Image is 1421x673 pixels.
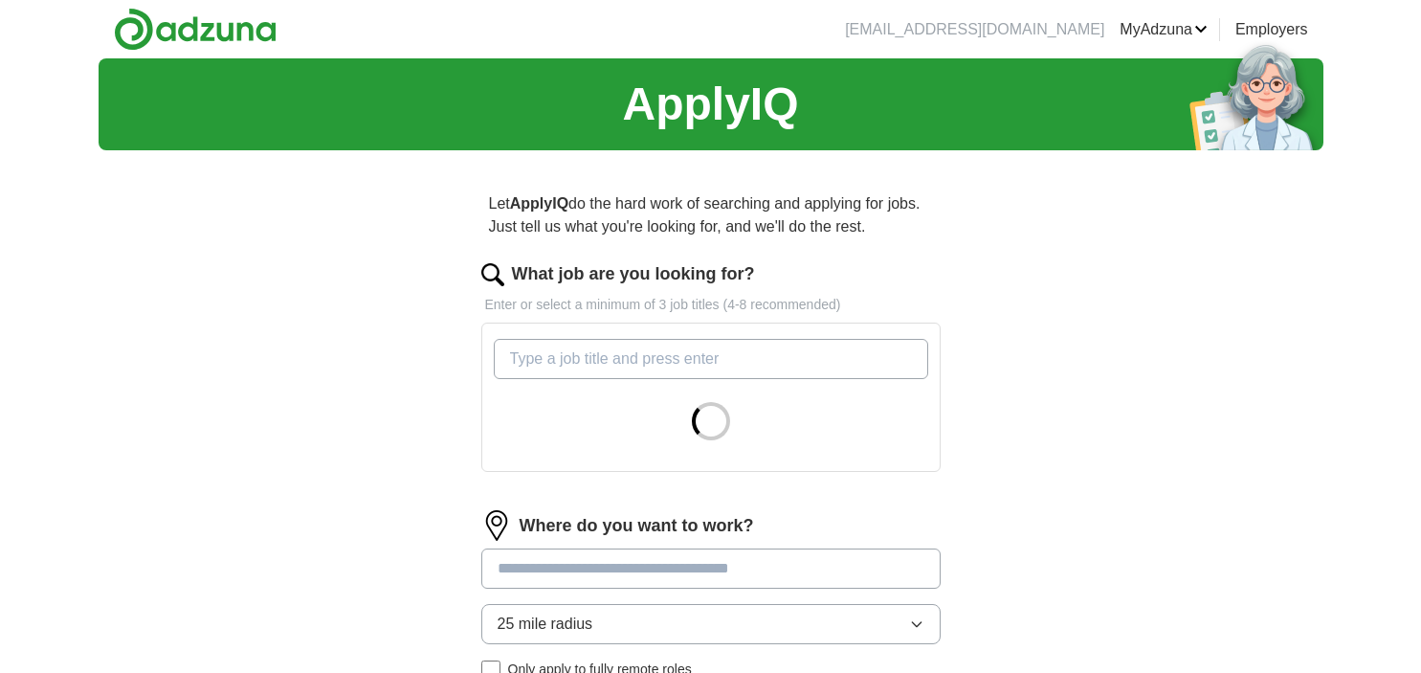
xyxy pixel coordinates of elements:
[512,261,755,287] label: What job are you looking for?
[1235,18,1308,41] a: Employers
[481,295,941,315] p: Enter or select a minimum of 3 job titles (4-8 recommended)
[481,185,941,246] p: Let do the hard work of searching and applying for jobs. Just tell us what you're looking for, an...
[481,604,941,644] button: 25 mile radius
[481,263,504,286] img: search.png
[498,613,593,636] span: 25 mile radius
[845,18,1104,41] li: [EMAIL_ADDRESS][DOMAIN_NAME]
[114,8,277,51] img: Adzuna logo
[622,70,798,139] h1: ApplyIQ
[481,510,512,541] img: location.png
[510,195,568,212] strong: ApplyIQ
[520,513,754,539] label: Where do you want to work?
[1120,18,1208,41] a: MyAdzuna
[494,339,928,379] input: Type a job title and press enter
